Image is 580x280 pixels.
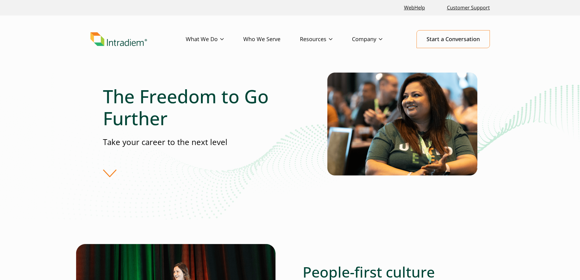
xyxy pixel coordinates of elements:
[186,30,243,48] a: What We Do
[243,30,300,48] a: Who We Serve
[90,32,147,46] img: Intradiem
[402,1,427,14] a: Link opens in a new window
[300,30,352,48] a: Resources
[445,1,492,14] a: Customer Support
[417,30,490,48] a: Start a Conversation
[103,85,290,129] h1: The Freedom to Go Further
[352,30,402,48] a: Company
[90,32,186,46] a: Link to homepage of Intradiem
[103,136,290,148] p: Take your career to the next level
